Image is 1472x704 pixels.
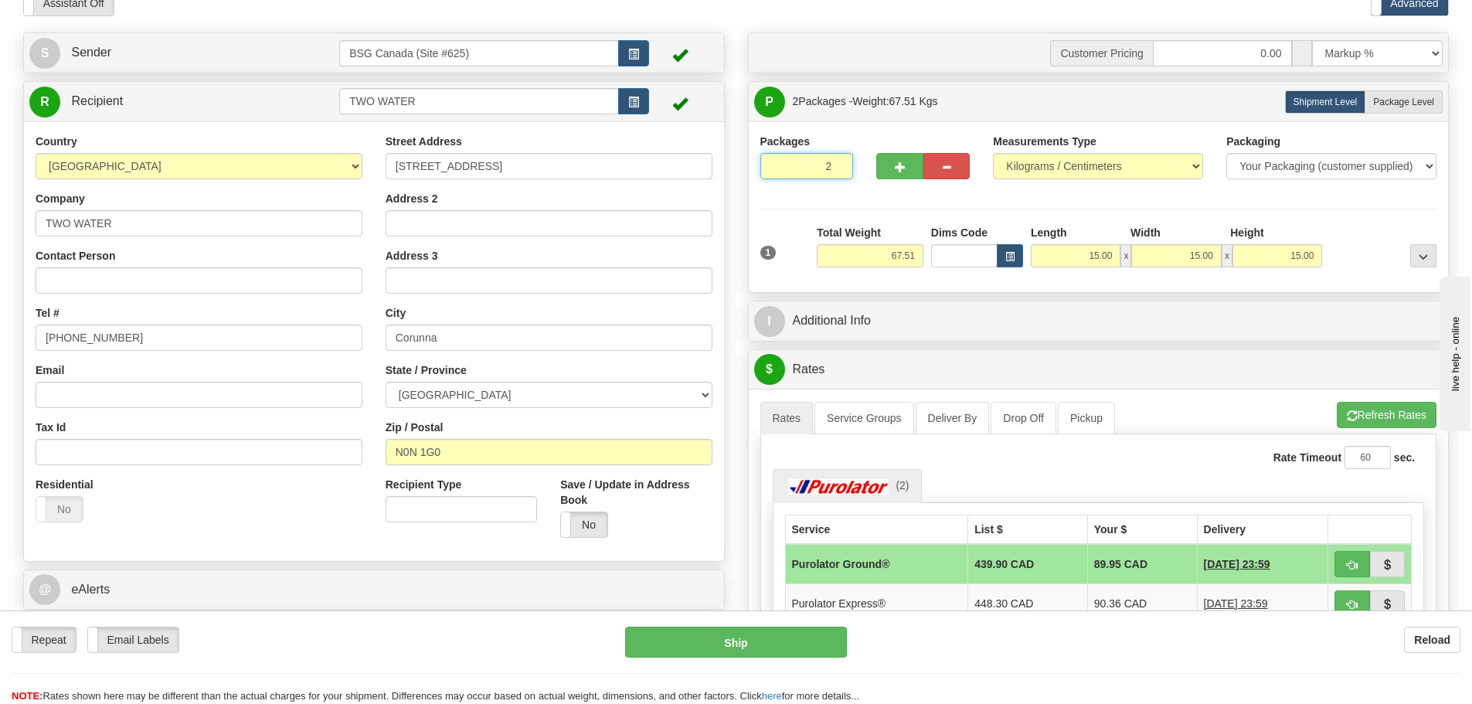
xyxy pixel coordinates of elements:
[1222,244,1232,267] span: x
[36,134,77,149] label: Country
[36,497,83,522] label: No
[36,420,66,435] label: Tax Id
[1058,402,1115,434] a: Pickup
[386,248,438,264] label: Address 3
[1230,225,1264,240] label: Height
[386,477,462,492] label: Recipient Type
[754,354,785,385] span: $
[339,40,619,66] input: Sender Id
[1120,244,1131,267] span: x
[754,86,1443,117] a: P 2Packages -Weight:67.51 Kgs
[920,95,938,107] span: Kgs
[386,134,462,149] label: Street Address
[1410,244,1436,267] div: ...
[889,95,916,107] span: 67.51
[36,362,64,378] label: Email
[29,87,60,117] span: R
[793,95,799,107] span: 2
[29,37,339,69] a: S Sender
[931,225,988,240] label: Dims Code
[1087,515,1197,544] th: Your $
[36,248,115,264] label: Contact Person
[1130,225,1161,240] label: Width
[71,46,111,59] span: Sender
[760,402,814,434] a: Rates
[1436,273,1470,430] iframe: chat widget
[968,515,1088,544] th: List $
[1373,97,1434,107] span: Package Level
[386,305,406,321] label: City
[785,583,968,623] td: Purolator Express®
[896,479,909,491] span: (2)
[12,13,143,25] div: live help - online
[785,544,968,584] td: Purolator Ground®
[386,362,467,378] label: State / Province
[754,354,1443,386] a: $Rates
[339,88,619,114] input: Recipient Id
[386,420,444,435] label: Zip / Postal
[88,627,178,652] label: Email Labels
[852,95,937,107] span: Weight:
[785,479,893,495] img: Purolator
[968,544,1088,584] td: 439.90 CAD
[36,305,59,321] label: Tel #
[1404,627,1460,653] button: Reload
[29,86,305,117] a: R Recipient
[754,306,785,337] span: I
[561,512,607,537] label: No
[71,583,110,596] span: eAlerts
[793,86,938,117] span: Packages -
[1050,40,1152,66] span: Customer Pricing
[386,153,712,179] input: Enter a location
[968,583,1088,623] td: 448.30 CAD
[991,402,1056,434] a: Drop Off
[916,402,990,434] a: Deliver By
[1294,97,1358,107] span: Shipment Level
[762,690,782,702] a: here
[754,87,785,117] span: P
[1087,583,1197,623] td: 90.36 CAD
[1204,596,1268,611] span: 1 Day
[817,225,881,240] label: Total Weight
[1337,402,1436,428] button: Refresh Rates
[625,627,847,658] button: Ship
[12,690,42,702] span: NOTE:
[1394,450,1415,465] label: sec.
[36,191,85,206] label: Company
[993,134,1096,149] label: Measurements Type
[386,191,438,206] label: Address 2
[760,134,811,149] label: Packages
[1087,544,1197,584] td: 89.95 CAD
[29,574,719,606] a: @ eAlerts
[36,477,93,492] label: Residential
[785,515,968,544] th: Service
[1414,634,1450,646] b: Reload
[814,402,913,434] a: Service Groups
[1031,225,1067,240] label: Length
[754,305,1443,337] a: IAdditional Info
[1197,515,1328,544] th: Delivery
[29,38,60,69] span: S
[29,574,60,605] span: @
[760,246,777,260] span: 1
[71,94,123,107] span: Recipient
[560,477,712,508] label: Save / Update in Address Book
[1204,556,1270,572] span: 1 Day
[1273,450,1341,465] label: Rate Timeout
[12,627,76,652] label: Repeat
[1226,134,1280,149] label: Packaging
